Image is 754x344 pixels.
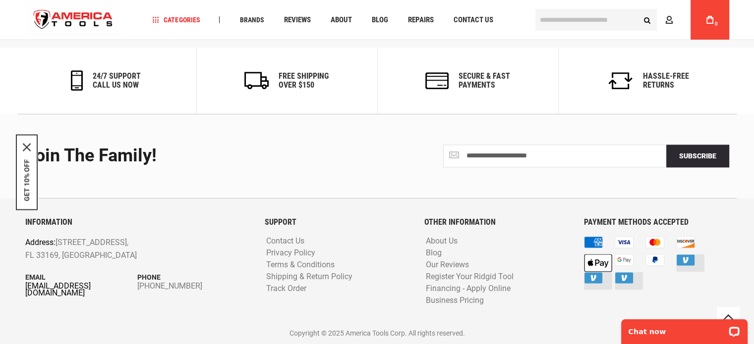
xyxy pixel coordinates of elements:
h6: SUPPORT [265,218,409,227]
p: [STREET_ADDRESS], FL 33169, [GEOGRAPHIC_DATA] [25,236,205,261]
h6: PAYMENT METHODS ACCEPTED [584,218,729,227]
a: Brands [235,13,268,27]
span: Blog [371,16,388,24]
a: About Us [423,237,460,246]
h6: OTHER INFORMATION [424,218,569,227]
button: Search [638,10,657,29]
a: Shipping & Return Policy [264,272,355,282]
button: Close [23,143,31,151]
a: [EMAIL_ADDRESS][DOMAIN_NAME] [25,283,138,296]
a: Blog [367,13,392,27]
a: Repairs [403,13,438,27]
span: Subscribe [679,152,716,160]
span: Address: [25,238,56,247]
h6: secure & fast payments [459,72,510,89]
img: America Tools [25,1,121,39]
a: Financing - Apply Online [423,284,513,294]
a: Terms & Conditions [264,260,337,270]
a: Contact Us [449,13,497,27]
button: Subscribe [666,145,729,167]
a: Track Order [264,284,309,294]
a: Privacy Policy [264,248,318,258]
a: [PHONE_NUMBER] [137,283,250,290]
a: About [326,13,356,27]
a: store logo [25,1,121,39]
span: 0 [715,21,718,27]
a: Contact Us [264,237,307,246]
a: Reviews [279,13,315,27]
span: Contact Us [453,16,493,24]
p: Phone [137,272,250,283]
span: Reviews [284,16,310,24]
button: GET 10% OFF [23,159,31,201]
p: Copyright © 2025 America Tools Corp. All rights reserved. [25,328,729,339]
svg: close icon [23,143,31,151]
span: Categories [152,16,200,23]
a: Business Pricing [423,296,486,305]
span: Repairs [407,16,433,24]
h6: Hassle-Free Returns [643,72,689,89]
h6: 24/7 support call us now [93,72,141,89]
h6: Free Shipping Over $150 [279,72,329,89]
span: About [330,16,351,24]
a: Register Your Ridgid Tool [423,272,516,282]
div: Join the Family! [25,146,370,166]
a: Categories [148,13,204,27]
span: Brands [239,16,264,23]
iframe: LiveChat chat widget [615,313,754,344]
a: Blog [423,248,444,258]
a: Our Reviews [423,260,471,270]
h6: INFORMATION [25,218,250,227]
p: Email [25,272,138,283]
